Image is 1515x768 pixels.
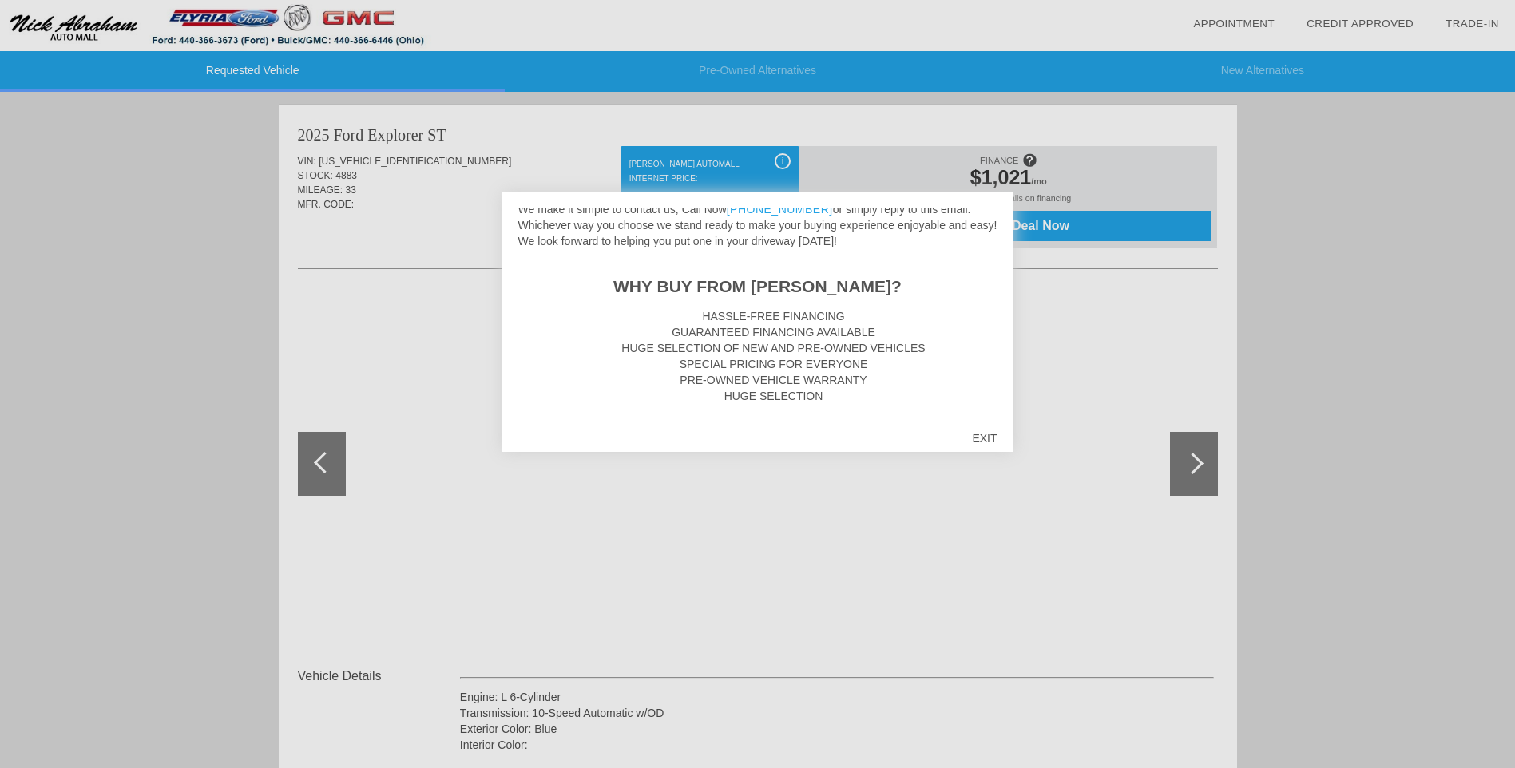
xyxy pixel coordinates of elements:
ul: HASSLE-FREE FINANCING GUARANTEED FINANCING AVAILABLE HUGE SELECTION OF NEW AND PRE-OWNED VEHICLES... [518,308,997,404]
a: Appointment [1193,18,1275,30]
a: Trade-In [1446,18,1499,30]
a: Credit Approved [1307,18,1414,30]
div: EXIT [956,414,1013,462]
div: Hi [PERSON_NAME], We're proud to provide you with this quote for a new 2025 Ford Explorer. What a... [518,208,997,416]
a: [PHONE_NUMBER] [727,203,833,216]
h2: WHY BUY FROM [PERSON_NAME]? [518,279,997,295]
